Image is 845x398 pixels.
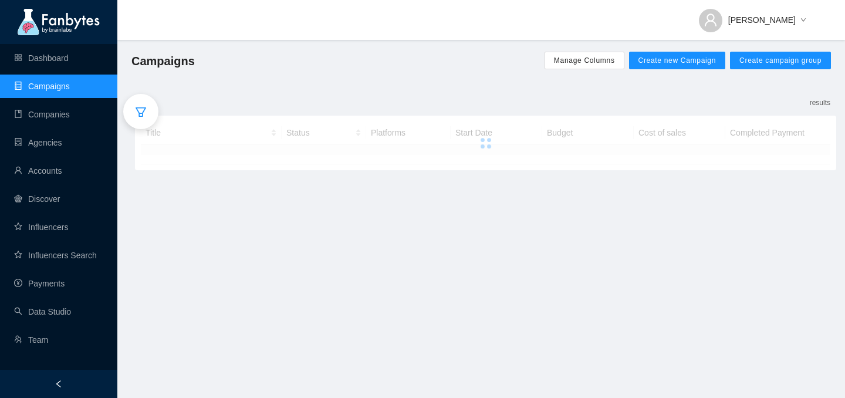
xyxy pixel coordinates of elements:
[14,222,68,232] a: starInfluencers
[689,6,816,25] button: [PERSON_NAME]down
[14,335,48,345] a: usergroup-addTeam
[14,251,97,260] a: starInfluencers Search
[14,82,70,91] a: databaseCampaigns
[545,52,624,69] button: Manage Columns
[14,279,65,288] a: pay-circlePayments
[14,194,60,204] a: radar-chartDiscover
[14,110,70,119] a: bookCompanies
[14,138,62,147] a: containerAgencies
[800,17,806,24] span: down
[629,52,726,69] button: Create new Campaign
[131,52,195,70] span: Campaigns
[728,14,796,26] span: [PERSON_NAME]
[554,56,615,65] span: Manage Columns
[730,52,831,69] button: Create campaign group
[14,53,69,63] a: appstoreDashboard
[135,106,147,118] span: filter
[810,97,830,109] p: results
[14,166,62,176] a: userAccounts
[55,380,63,388] span: left
[739,56,822,65] span: Create campaign group
[704,13,718,27] span: user
[14,307,71,316] a: searchData Studio
[638,56,716,65] span: Create new Campaign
